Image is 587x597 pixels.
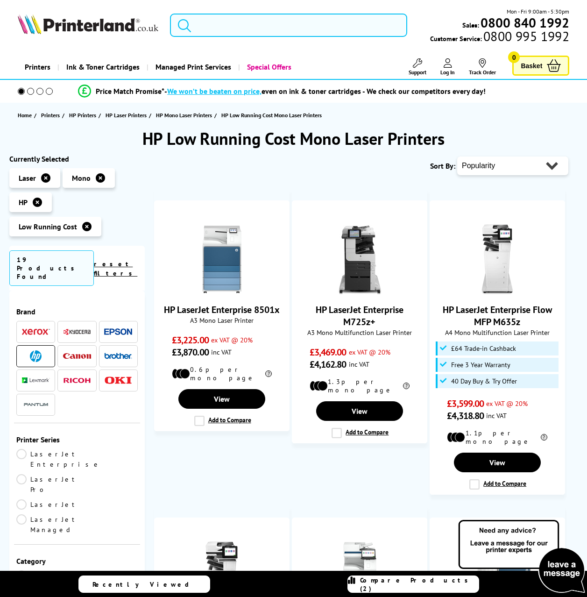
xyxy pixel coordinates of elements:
[469,58,496,76] a: Track Order
[16,307,138,316] div: Brand
[18,110,34,120] a: Home
[482,32,569,41] span: 0800 995 1992
[96,86,164,96] span: Price Match Promise*
[16,474,79,495] a: LaserJet Pro
[69,110,99,120] a: HP Printers
[63,378,91,383] img: Ricoh
[349,348,390,356] span: ex VAT @ 20%
[451,361,510,369] span: Free 3 Year Warranty
[159,316,284,325] span: A3 Mono Laser Printer
[447,410,484,422] span: £4,318.80
[92,580,198,589] span: Recently Viewed
[19,173,36,183] span: Laser
[30,350,42,362] img: HP
[104,375,132,386] a: OKI
[172,334,209,346] span: £3,225.00
[430,161,455,171] span: Sort By:
[508,51,520,63] span: 0
[16,499,79,510] a: LaserJet
[409,58,426,76] a: Support
[221,112,322,119] span: HP Low Running Cost Mono Laser Printers
[486,411,507,420] span: inc VAT
[16,514,79,535] a: LaserJet Managed
[316,401,403,421] a: View
[22,375,50,386] a: Lexmark
[19,222,77,231] span: Low Running Cost
[63,375,91,386] a: Ricoh
[347,576,479,593] a: Compare Products (2)
[104,350,132,362] a: Brother
[187,224,257,294] img: HP LaserJet Enterprise 8501x
[521,59,542,72] span: Basket
[63,328,91,335] img: Kyocera
[18,55,57,79] a: Printers
[9,250,94,286] span: 19 Products Found
[316,304,403,328] a: HP LaserJet Enterprise M725z+
[435,328,560,337] span: A4 Mono Multifunction Laser Printer
[447,398,484,410] span: £3,599.00
[332,428,389,438] label: Add to Compare
[63,326,91,338] a: Kyocera
[211,335,253,344] span: ex VAT @ 20%
[164,304,280,316] a: HP LaserJet Enterprise 8501x
[310,346,347,358] span: £3,469.00
[16,449,101,469] a: LaserJet Enterprise
[57,55,147,79] a: Ink & Toner Cartridges
[211,348,232,356] span: inc VAT
[41,110,60,120] span: Printers
[443,304,552,328] a: HP LaserJet Enterprise Flow MFP M635z
[447,429,547,446] li: 1.1p per mono page
[78,576,210,593] a: Recently Viewed
[5,83,559,99] li: modal_Promise
[104,326,132,338] a: Epson
[440,69,455,76] span: Log In
[360,576,479,593] span: Compare Products (2)
[325,287,395,296] a: HP LaserJet Enterprise M725z+
[178,389,265,409] a: View
[164,86,486,96] div: - even on ink & toner cartridges - We check our competitors every day!
[297,328,422,337] span: A3 Mono Multifunction Laser Printer
[18,14,158,36] a: Printerland Logo
[63,353,91,359] img: Canon
[66,55,140,79] span: Ink & Toner Cartridges
[310,358,347,370] span: £4,162.80
[9,154,145,163] div: Currently Selected
[104,353,132,359] img: Brother
[156,110,212,120] span: HP Mono Laser Printers
[409,69,426,76] span: Support
[156,110,214,120] a: HP Mono Laser Printers
[104,377,132,384] img: OKI
[440,58,455,76] a: Log In
[454,453,541,472] a: View
[512,56,569,76] a: Basket 0
[451,377,517,385] span: 40 Day Buy & Try Offer
[238,55,298,79] a: Special Offers
[349,360,369,369] span: inc VAT
[172,365,272,382] li: 0.6p per mono page
[310,377,410,394] li: 1.3p per mono page
[451,345,516,352] span: £64 Trade-in Cashback
[22,399,50,410] img: Pantum
[167,86,262,96] span: We won’t be beaten on price,
[72,173,91,183] span: Mono
[462,21,479,29] span: Sales:
[430,32,569,43] span: Customer Service:
[106,110,149,120] a: HP Laser Printers
[22,328,50,335] img: Xerox
[22,377,50,383] img: Lexmark
[456,519,587,595] img: Open Live Chat window
[462,287,532,296] a: HP LaserJet Enterprise Flow MFP M635z
[94,260,137,277] a: reset filters
[22,350,50,362] a: HP
[19,198,28,207] span: HP
[172,346,209,358] span: £3,870.00
[194,416,251,426] label: Add to Compare
[481,14,569,31] b: 0800 840 1992
[18,14,158,34] img: Printerland Logo
[41,110,62,120] a: Printers
[486,399,528,408] span: ex VAT @ 20%
[462,224,532,294] img: HP LaserJet Enterprise Flow MFP M635z
[69,110,96,120] span: HP Printers
[325,224,395,294] img: HP LaserJet Enterprise M725z+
